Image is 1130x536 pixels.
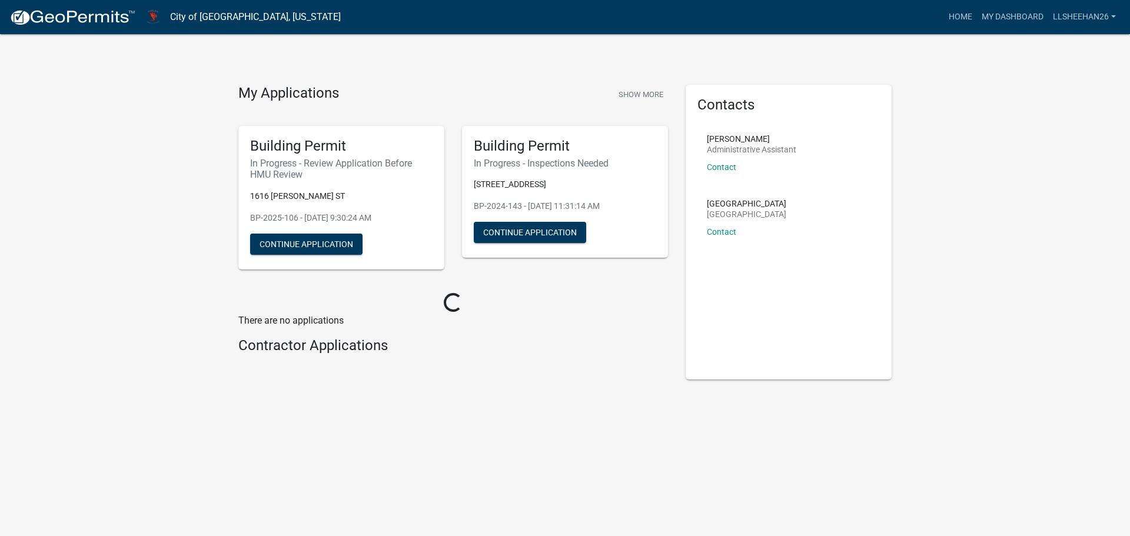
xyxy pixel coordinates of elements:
a: Home [944,6,977,28]
a: City of [GEOGRAPHIC_DATA], [US_STATE] [170,7,341,27]
a: My Dashboard [977,6,1048,28]
button: Continue Application [250,234,363,255]
wm-workflow-list-section: Contractor Applications [238,337,668,359]
h5: Building Permit [474,138,656,155]
p: [GEOGRAPHIC_DATA] [707,199,786,208]
button: Continue Application [474,222,586,243]
img: City of Harlan, Iowa [145,9,161,25]
h4: My Applications [238,85,339,102]
p: Administrative Assistant [707,145,796,154]
a: llsheehan26 [1048,6,1121,28]
h5: Building Permit [250,138,433,155]
p: [STREET_ADDRESS] [474,178,656,191]
a: Contact [707,162,736,172]
p: There are no applications [238,314,668,328]
p: [PERSON_NAME] [707,135,796,143]
p: [GEOGRAPHIC_DATA] [707,210,786,218]
a: Contact [707,227,736,237]
p: BP-2025-106 - [DATE] 9:30:24 AM [250,212,433,224]
h4: Contractor Applications [238,337,668,354]
p: BP-2024-143 - [DATE] 11:31:14 AM [474,200,656,212]
p: 1616 [PERSON_NAME] ST [250,190,433,202]
button: Show More [614,85,668,104]
h5: Contacts [697,96,880,114]
h6: In Progress - Inspections Needed [474,158,656,169]
h6: In Progress - Review Application Before HMU Review [250,158,433,180]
